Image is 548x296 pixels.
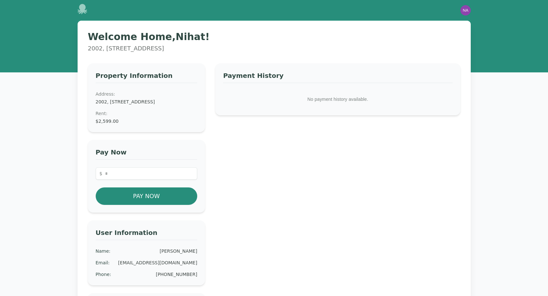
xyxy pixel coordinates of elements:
h3: Property Information [96,71,198,83]
div: Phone : [96,271,111,278]
h3: User Information [96,228,198,240]
dt: Address: [96,91,198,97]
p: No payment history available. [223,91,452,108]
div: [PHONE_NUMBER] [156,271,197,278]
div: Email : [96,259,110,266]
dd: 2002, [STREET_ADDRESS] [96,99,198,105]
button: Pay Now [96,187,198,205]
div: [EMAIL_ADDRESS][DOMAIN_NAME] [118,259,197,266]
div: [PERSON_NAME] [160,248,197,254]
dt: Rent : [96,110,198,117]
dd: $2,599.00 [96,118,198,124]
h3: Pay Now [96,148,198,160]
p: 2002, [STREET_ADDRESS] [88,44,460,53]
h3: Payment History [223,71,452,83]
div: Name : [96,248,111,254]
h1: Welcome Home, Nihat ! [88,31,460,43]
